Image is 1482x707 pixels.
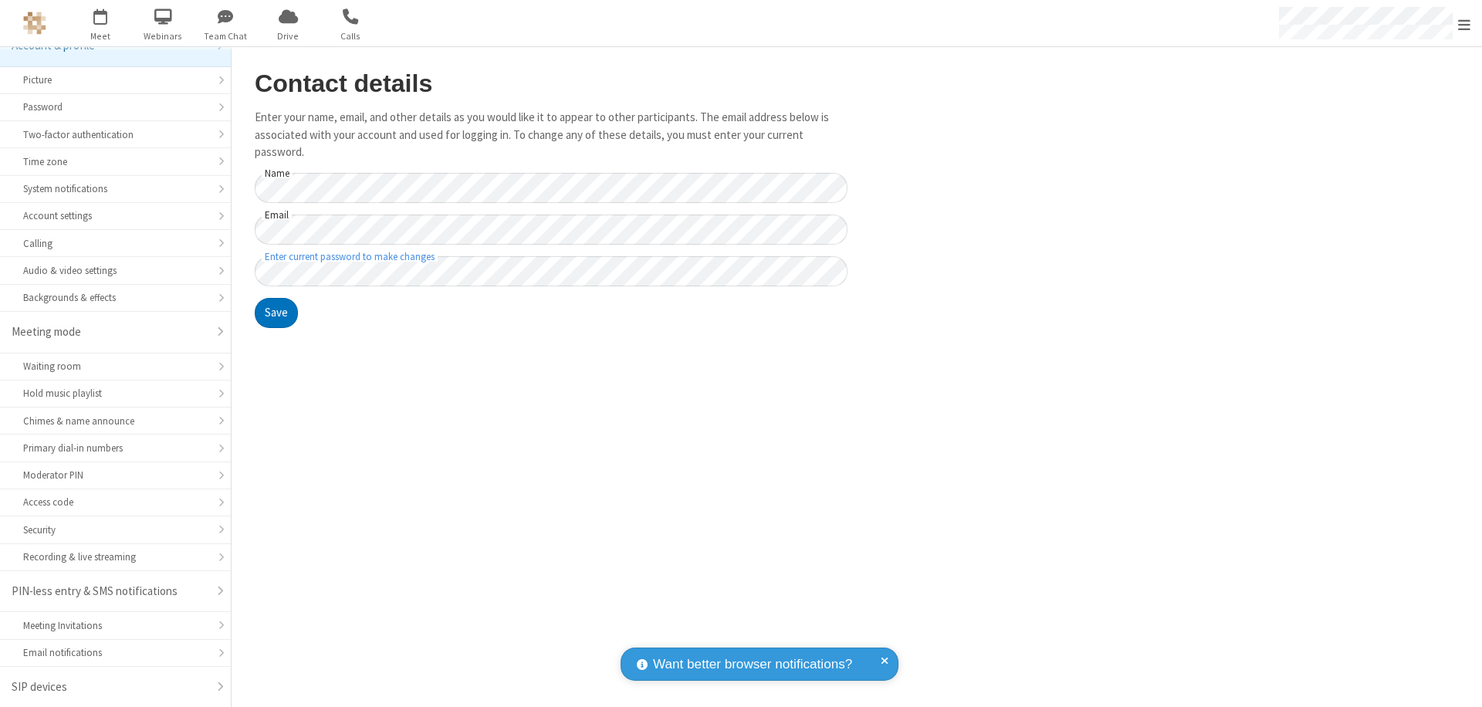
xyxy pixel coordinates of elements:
div: System notifications [23,181,208,196]
div: Meeting Invitations [23,618,208,633]
h2: Contact details [255,70,848,97]
div: Recording & live streaming [23,550,208,564]
div: Account settings [23,208,208,223]
div: Two-factor authentication [23,127,208,142]
span: Meet [72,29,130,43]
div: Picture [23,73,208,87]
div: Moderator PIN [23,468,208,482]
div: Meeting mode [12,323,208,341]
div: Access code [23,495,208,509]
span: Calls [322,29,380,43]
div: Security [23,523,208,537]
img: QA Selenium DO NOT DELETE OR CHANGE [23,12,46,35]
div: Audio & video settings [23,263,208,278]
div: Time zone [23,154,208,169]
span: Team Chat [197,29,255,43]
div: Backgrounds & effects [23,290,208,305]
span: Want better browser notifications? [653,655,852,675]
div: Password [23,100,208,114]
div: Waiting room [23,359,208,374]
span: Drive [259,29,317,43]
div: Hold music playlist [23,386,208,401]
div: Chimes & name announce [23,414,208,428]
input: Email [255,215,848,245]
div: PIN-less entry & SMS notifications [12,583,208,600]
span: Webinars [134,29,192,43]
div: Calling [23,236,208,251]
input: Enter current password to make changes [255,256,848,286]
button: Save [255,298,298,329]
div: Primary dial-in numbers [23,441,208,455]
p: Enter your name, email, and other details as you would like it to appear to other participants. T... [255,109,848,161]
div: SIP devices [12,678,208,696]
input: Name [255,173,848,203]
div: Email notifications [23,645,208,660]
